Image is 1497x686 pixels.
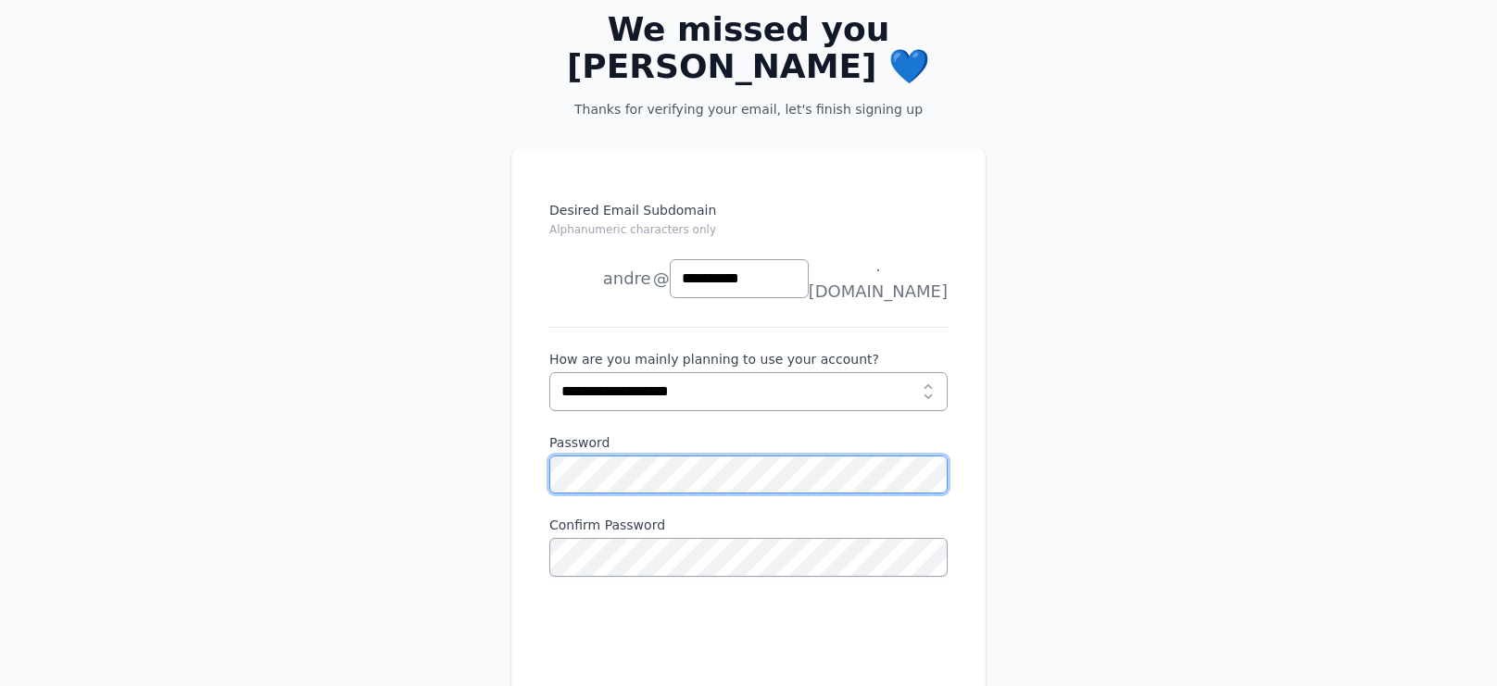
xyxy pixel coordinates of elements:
[653,266,670,292] span: @
[549,516,948,534] label: Confirm Password
[549,599,831,671] iframe: reCAPTCHA
[549,433,948,452] label: Password
[549,350,948,368] label: How are you mainly planning to use your account?
[549,223,716,236] small: Alphanumeric characters only
[541,100,956,118] p: Thanks for verifying your email, let's finish signing up
[549,201,948,249] label: Desired Email Subdomain
[809,253,948,305] span: .[DOMAIN_NAME]
[541,11,956,85] h2: We missed you [PERSON_NAME] 💙
[549,260,651,297] li: andre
